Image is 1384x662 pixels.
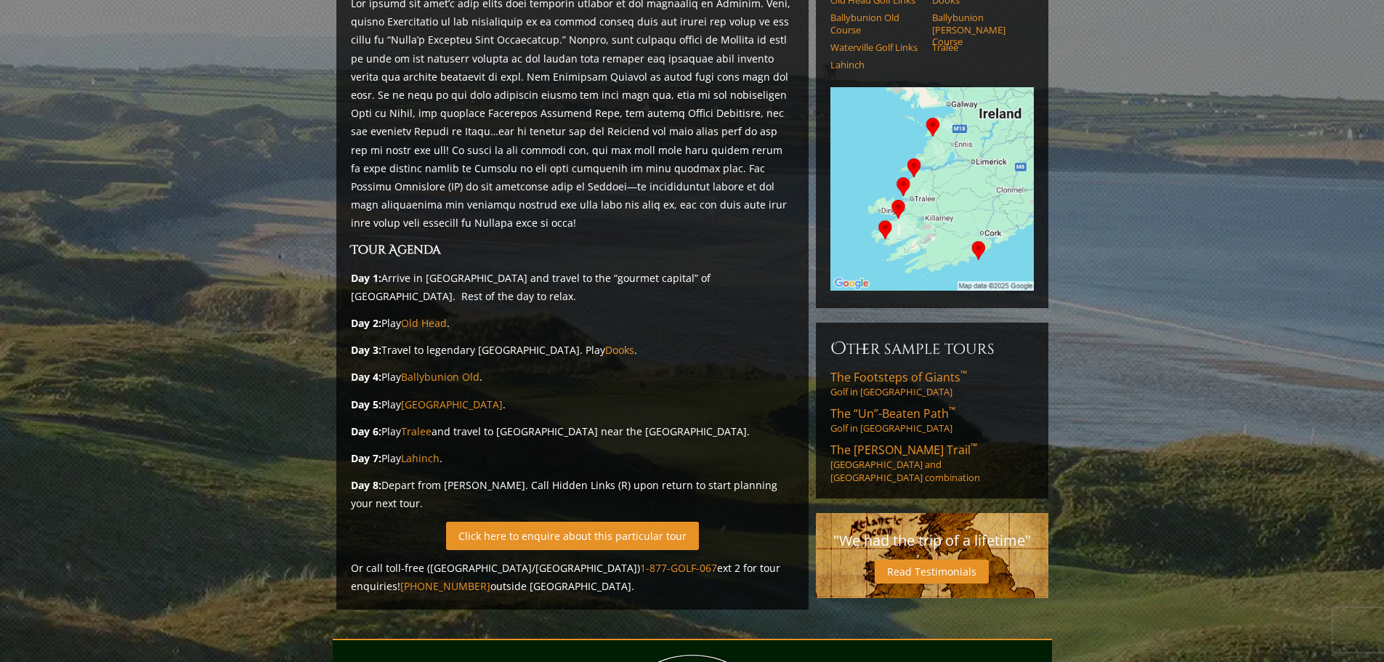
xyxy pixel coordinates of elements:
span: The [PERSON_NAME] Trail [830,442,977,458]
sup: ™ [971,440,977,453]
a: The [PERSON_NAME] Trail™[GEOGRAPHIC_DATA] and [GEOGRAPHIC_DATA] combination [830,442,1034,484]
strong: Day 5: [351,397,381,411]
a: Ballybunion Old [401,370,479,384]
p: Play . [351,314,794,332]
a: Lahinch [401,451,440,465]
h3: Tour Agenda [351,241,794,259]
a: 1-877-GOLF-067 [640,561,717,575]
a: The “Un”-Beaten Path™Golf in [GEOGRAPHIC_DATA] [830,405,1034,435]
a: Tralee [401,424,432,438]
sup: ™ [960,368,967,380]
p: Play . [351,368,794,386]
span: The “Un”-Beaten Path [830,405,955,421]
a: [GEOGRAPHIC_DATA] [401,397,503,411]
strong: Day 2: [351,316,381,330]
strong: Day 1: [351,271,381,285]
p: Travel to legendary [GEOGRAPHIC_DATA]. Play . [351,341,794,359]
a: The Footsteps of Giants™Golf in [GEOGRAPHIC_DATA] [830,369,1034,398]
strong: Day 8: [351,478,381,492]
strong: Day 6: [351,424,381,438]
a: Old Head [401,316,447,330]
h6: Other Sample Tours [830,337,1034,360]
strong: Day 7: [351,451,381,465]
a: Click here to enquire about this particular tour [446,522,699,550]
a: Waterville Golf Links [830,41,923,53]
p: Or call toll-free ([GEOGRAPHIC_DATA]/[GEOGRAPHIC_DATA]) ext 2 for tour enquiries! outside [GEOGRA... [351,559,794,595]
a: Lahinch [830,59,923,70]
strong: Day 4: [351,370,381,384]
span: The Footsteps of Giants [830,369,967,385]
strong: Day 3: [351,343,381,357]
p: Arrive in [GEOGRAPHIC_DATA] and travel to the “gourmet capital” of [GEOGRAPHIC_DATA]. Rest of the... [351,269,794,305]
sup: ™ [949,404,955,416]
p: "We had the trip of a lifetime" [830,528,1034,554]
a: Read Testimonials [875,560,989,584]
p: Play . [351,449,794,467]
a: Tralee [932,41,1024,53]
a: Dooks [605,343,634,357]
a: Ballybunion Old Course [830,12,923,36]
p: Depart from [PERSON_NAME]. Call Hidden Links (R) upon return to start planning your next tour. [351,476,794,512]
p: Play and travel to [GEOGRAPHIC_DATA] near the [GEOGRAPHIC_DATA]. [351,422,794,440]
img: Google Map of Tour Courses [830,87,1034,291]
a: [PHONE_NUMBER] [400,579,490,593]
p: Play . [351,395,794,413]
a: Ballybunion [PERSON_NAME] Course [932,12,1024,47]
